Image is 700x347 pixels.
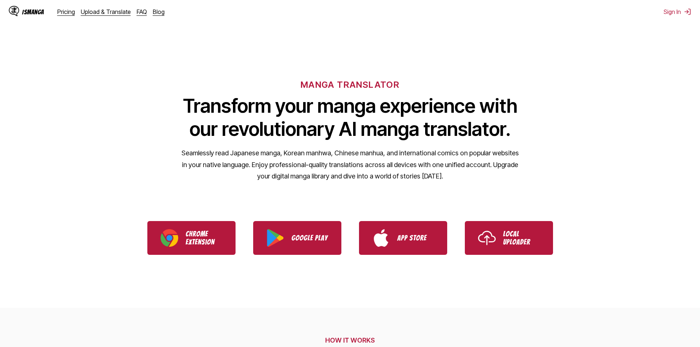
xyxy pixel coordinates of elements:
a: FAQ [137,8,147,15]
p: App Store [397,234,434,242]
a: Download IsManga from App Store [359,221,447,255]
img: IsManga Logo [9,6,19,16]
img: App Store logo [372,229,390,247]
a: Use IsManga Local Uploader [465,221,553,255]
p: Seamlessly read Japanese manga, Korean manhwa, Chinese manhua, and international comics on popula... [181,147,519,182]
a: Download IsManga from Google Play [253,221,341,255]
img: Google Play logo [266,229,284,247]
img: Sign out [684,8,691,15]
div: IsManga [22,8,44,15]
a: Upload & Translate [81,8,131,15]
button: Sign In [664,8,691,15]
a: Blog [153,8,165,15]
h2: HOW IT WORKS [129,336,571,344]
a: Pricing [57,8,75,15]
img: Upload icon [478,229,496,247]
img: Chrome logo [161,229,178,247]
p: Google Play [291,234,328,242]
p: Local Uploader [503,230,540,246]
a: IsManga LogoIsManga [9,6,57,18]
a: Download IsManga Chrome Extension [147,221,236,255]
p: Chrome Extension [186,230,222,246]
h1: Transform your manga experience with our revolutionary AI manga translator. [181,94,519,141]
h6: MANGA TRANSLATOR [301,79,399,90]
